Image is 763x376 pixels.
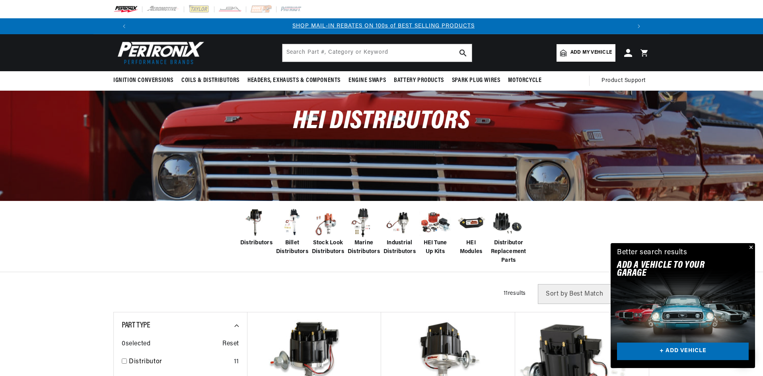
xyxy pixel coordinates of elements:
[113,71,177,90] summary: Ignition Conversions
[419,207,451,239] img: HEI Tune Up Kits
[113,39,205,66] img: Pertronix
[276,207,308,257] a: Billet Distributors Billet Distributors
[419,239,451,257] span: HEI Tune Up Kits
[276,239,308,257] span: Billet Distributors
[348,76,386,85] span: Engine Swaps
[243,71,345,90] summary: Headers, Exhausts & Components
[394,76,444,85] span: Battery Products
[546,291,568,297] span: Sort by
[181,76,239,85] span: Coils & Distributors
[348,207,380,257] a: Marine Distributors Marine Distributors
[113,76,173,85] span: Ignition Conversions
[177,71,243,90] summary: Coils & Distributors
[617,247,687,259] div: Better search results
[419,207,451,257] a: HEI Tune Up Kits HEI Tune Up Kits
[631,18,647,34] button: Translation missing: en.sections.announcements.next_announcement
[508,76,541,85] span: Motorcycle
[122,339,150,349] span: 0 selected
[452,76,500,85] span: Spark Plug Wires
[129,357,231,367] a: Distributor
[455,239,487,257] span: HEI Modules
[601,76,646,85] span: Product Support
[122,321,150,329] span: Part Type
[491,207,523,265] a: Distributor Replacement Parts Distributor Replacement Parts
[134,22,633,31] div: 2 of 3
[454,44,472,62] button: search button
[601,71,650,90] summary: Product Support
[234,357,239,367] div: 11
[292,23,475,29] a: SHOP MAIL-IN REBATES ON 100s of BEST SELLING PRODUCTS
[348,239,380,257] span: Marine Distributors
[448,71,504,90] summary: Spark Plug Wires
[348,207,380,239] img: Marine Distributors
[312,207,344,239] img: Stock Look Distributors
[491,207,523,239] img: Distributor Replacement Parts
[538,284,642,304] select: Sort by
[345,71,390,90] summary: Engine Swaps
[570,49,612,56] span: Add my vehicle
[617,343,749,360] a: + ADD VEHICLE
[240,239,272,247] span: Distributors
[504,290,526,296] span: 11 results
[390,71,448,90] summary: Battery Products
[617,261,729,278] h2: Add A VEHICLE to your garage
[240,207,272,247] a: Distributors Distributors
[312,239,344,257] span: Stock Look Distributors
[557,44,615,62] a: Add my vehicle
[455,207,487,239] img: HEI Modules
[383,207,415,257] a: Industrial Distributors Industrial Distributors
[116,18,132,34] button: Translation missing: en.sections.announcements.previous_announcement
[276,207,308,239] img: Billet Distributors
[240,207,272,239] img: Distributors
[383,207,415,239] img: Industrial Distributors
[282,44,472,62] input: Search Part #, Category or Keyword
[491,239,526,265] span: Distributor Replacement Parts
[383,239,416,257] span: Industrial Distributors
[504,71,545,90] summary: Motorcycle
[93,18,670,34] slideshow-component: Translation missing: en.sections.announcements.announcement_bar
[455,207,487,257] a: HEI Modules HEI Modules
[134,22,633,31] div: Announcement
[222,339,239,349] span: Reset
[247,76,341,85] span: Headers, Exhausts & Components
[293,109,470,134] span: HEI Distributors
[312,207,344,257] a: Stock Look Distributors Stock Look Distributors
[745,243,755,253] button: Close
